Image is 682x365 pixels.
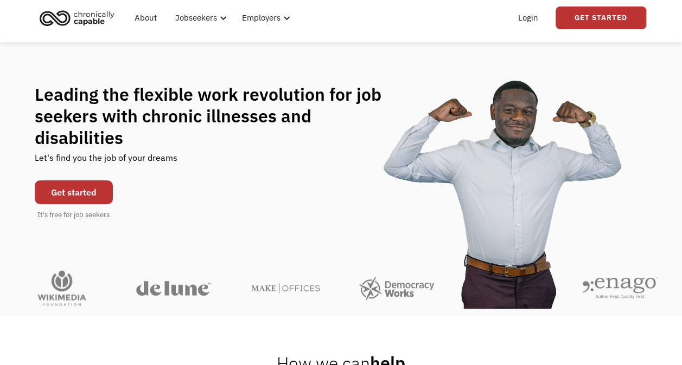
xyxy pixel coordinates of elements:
[169,1,230,35] div: Jobseekers
[242,11,281,24] div: Employers
[175,11,217,24] div: Jobseekers
[512,1,545,35] a: Login
[36,6,123,30] a: home
[556,6,646,29] a: Get Started
[235,1,294,35] div: Employers
[35,148,177,175] div: Let's find you the job of your dreams
[36,6,118,30] img: Chronically Capable logo
[35,180,113,204] a: Get started
[128,1,163,35] a: About
[37,210,110,220] div: It's free for job seekers
[35,83,403,148] h1: Leading the flexible work revolution for job seekers with chronic illnesses and disabilities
